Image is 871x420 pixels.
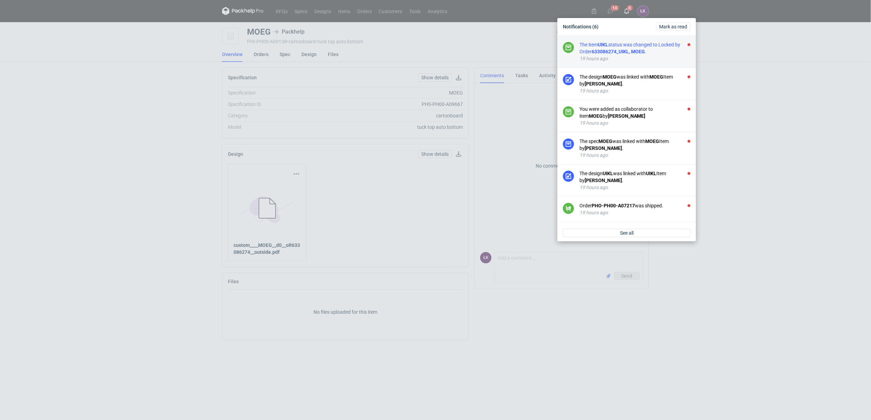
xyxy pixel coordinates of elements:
button: OrderPHO-PH00-A07217was shipped.19 hours ago [580,202,690,216]
strong: UIKL [603,171,613,176]
button: The itemUIKLstatus was changed to Locked by Order633086274_UIKL, MOEG.19 hours ago [580,41,690,62]
div: The spec was linked with Item by . [580,138,690,152]
a: See all [563,229,690,237]
strong: UIKL [646,171,657,176]
div: Order was shipped. [580,202,690,209]
span: Mark as read [659,24,687,29]
strong: [PERSON_NAME] [585,145,622,151]
button: You were added as collaborator to itemMOEGby[PERSON_NAME]19 hours ago [580,106,690,126]
button: The specMOEGwas linked withMOEGItem by[PERSON_NAME].19 hours ago [580,138,690,159]
div: 19 hours ago [580,152,690,159]
strong: MOEG [589,113,603,119]
span: See all [620,231,634,235]
div: 19 hours ago [580,87,690,94]
button: Mark as read [656,23,690,31]
div: The design was linked with Item by . [580,170,690,184]
strong: [PERSON_NAME] [585,81,622,87]
button: The designMOEGwas linked withMOEGItem by[PERSON_NAME].19 hours ago [580,73,690,94]
strong: MOEG [599,138,613,144]
div: 19 hours ago [580,119,690,126]
div: You were added as collaborator to item by [580,106,690,119]
button: The designUIKLwas linked withUIKLItem by[PERSON_NAME].19 hours ago [580,170,690,191]
strong: UIKL [598,42,608,47]
div: 19 hours ago [580,184,690,191]
strong: MOEG [603,74,617,80]
div: Notifications (6) [560,21,693,33]
div: The design was linked with Item by . [580,73,690,87]
div: 19 hours ago [580,209,690,216]
div: 19 hours ago [580,55,690,62]
strong: MOEG [650,74,663,80]
strong: MOEG [645,138,659,144]
strong: 633086274_UIKL, MOEG [592,49,645,54]
strong: [PERSON_NAME] [585,178,622,183]
strong: [PERSON_NAME] [608,113,645,119]
div: The item status was changed to Locked by Order . [580,41,690,55]
strong: PHO-PH00-A07217 [592,203,635,208]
